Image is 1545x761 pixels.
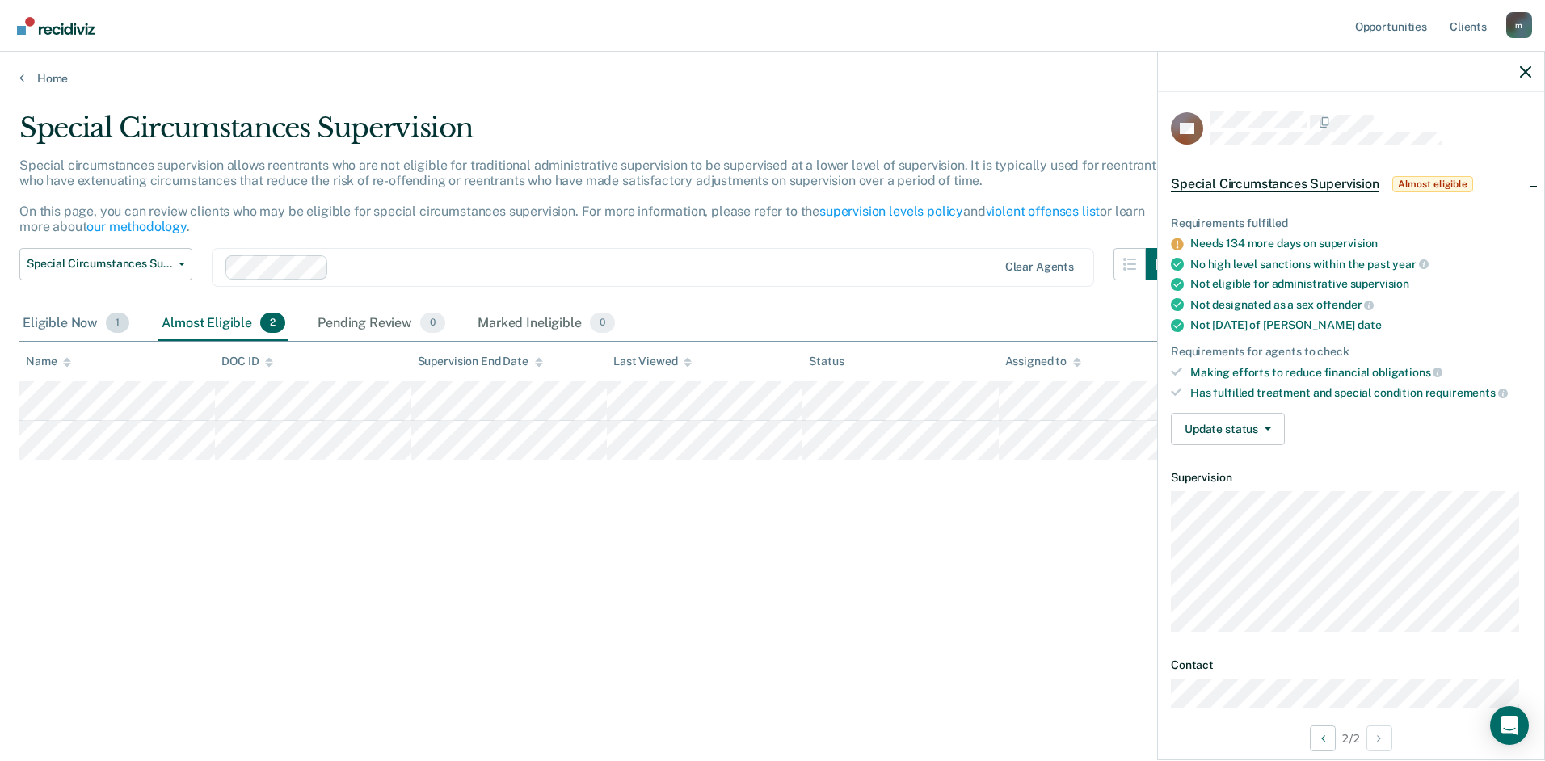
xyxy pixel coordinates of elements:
p: Special circumstances supervision allows reentrants who are not eligible for traditional administ... [19,158,1163,235]
span: offender [1316,298,1375,311]
div: Not eligible for administrative [1190,277,1531,291]
span: 0 [590,313,615,334]
dt: Contact [1171,658,1531,672]
span: Almost eligible [1392,176,1473,192]
span: date [1358,318,1381,331]
div: Not designated as a sex [1190,297,1531,312]
div: DOC ID [221,355,273,368]
div: Supervision End Date [418,355,543,368]
div: Last Viewed [613,355,692,368]
span: 2 [260,313,285,334]
span: 0 [420,313,445,334]
div: Special Circumstances Supervision [19,111,1178,158]
div: Marked Ineligible [474,306,618,342]
div: Status [809,355,844,368]
div: m [1506,12,1532,38]
div: Clear agents [1005,260,1074,274]
div: 2 / 2 [1158,717,1544,759]
button: Next Opportunity [1366,725,1392,751]
span: requirements [1425,386,1508,399]
div: Eligible Now [19,306,133,342]
a: supervision levels policy [819,204,963,219]
div: Not [DATE] of [PERSON_NAME] [1190,318,1531,332]
div: Requirements for agents to check [1171,345,1531,359]
span: Special Circumstances Supervision [27,257,172,271]
div: Name [26,355,71,368]
div: Needs 134 more days on supervision [1190,237,1531,250]
span: 1 [106,313,129,334]
div: Special Circumstances SupervisionAlmost eligible [1158,158,1544,210]
img: Recidiviz [17,17,95,35]
button: Previous Opportunity [1310,725,1336,751]
div: Making efforts to reduce financial [1190,365,1531,380]
a: violent offenses list [986,204,1101,219]
div: Open Intercom Messenger [1490,706,1529,745]
button: Update status [1171,413,1285,445]
div: Has fulfilled treatment and special condition [1190,385,1531,400]
div: No high level sanctions within the past [1190,257,1531,271]
span: Special Circumstances Supervision [1171,176,1379,192]
a: our methodology [86,219,187,234]
dt: Supervision [1171,471,1531,485]
div: Assigned to [1005,355,1081,368]
div: Requirements fulfilled [1171,217,1531,230]
span: supervision [1350,277,1409,290]
div: Almost Eligible [158,306,288,342]
span: obligations [1372,366,1442,379]
a: Home [19,71,1526,86]
button: Profile dropdown button [1506,12,1532,38]
span: year [1392,258,1428,271]
div: Pending Review [314,306,448,342]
